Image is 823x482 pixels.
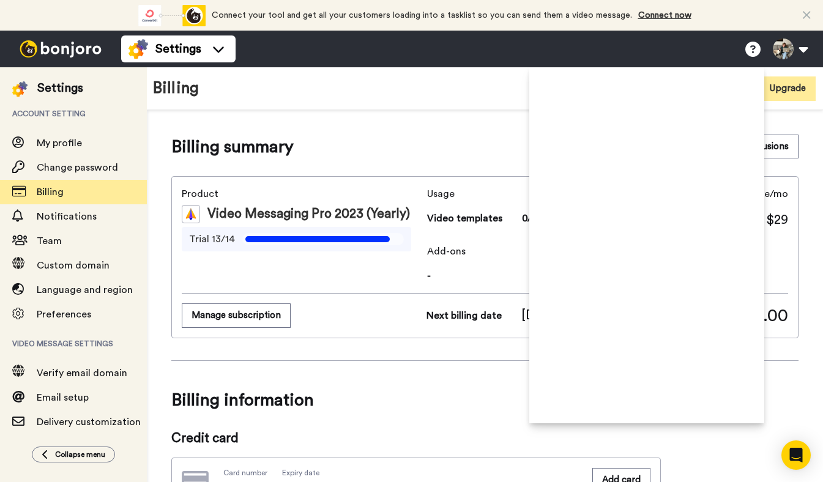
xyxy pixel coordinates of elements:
[15,40,106,57] img: bj-logo-header-white.svg
[171,135,294,159] span: Billing summary
[745,76,816,101] button: Upgrade
[427,187,698,201] span: Usage
[747,187,788,201] span: Price/mo
[212,11,632,20] span: Connect your tool and get all your customers loading into a tasklist so you can send them a video...
[37,310,91,319] span: Preferences
[37,212,97,221] span: Notifications
[282,468,319,478] span: Expiry date
[12,81,28,97] img: settings-colored.svg
[153,80,199,97] h1: Billing
[37,80,83,97] div: Settings
[521,306,563,325] span: [DATE]
[182,205,200,223] img: vm-color.svg
[638,11,691,20] a: Connect now
[182,205,422,223] div: Video Messaging Pro 2023 (Yearly)
[171,383,799,417] span: Billing information
[155,40,201,57] span: Settings
[426,308,502,323] span: Next billing date
[32,447,115,462] button: Collapse menu
[37,163,118,172] span: Change password
[223,468,267,478] span: Card number
[37,138,82,148] span: My profile
[522,211,537,226] span: 0/5
[766,211,788,229] span: $29
[138,5,206,26] div: animation
[37,417,141,427] span: Delivery customization
[37,261,110,270] span: Custom domain
[55,450,105,459] span: Collapse menu
[182,187,422,201] span: Product
[427,244,788,259] span: Add-ons
[182,303,291,327] button: Manage subscription
[37,285,133,295] span: Language and region
[781,440,811,470] div: Open Intercom Messenger
[37,368,127,378] span: Verify email domain
[37,236,62,246] span: Team
[427,211,502,226] span: Video templates
[171,429,661,448] span: Credit card
[37,393,89,402] span: Email setup
[37,187,64,197] span: Billing
[128,39,148,59] img: settings-colored.svg
[189,232,235,247] span: Trial 13/14
[427,269,788,283] span: -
